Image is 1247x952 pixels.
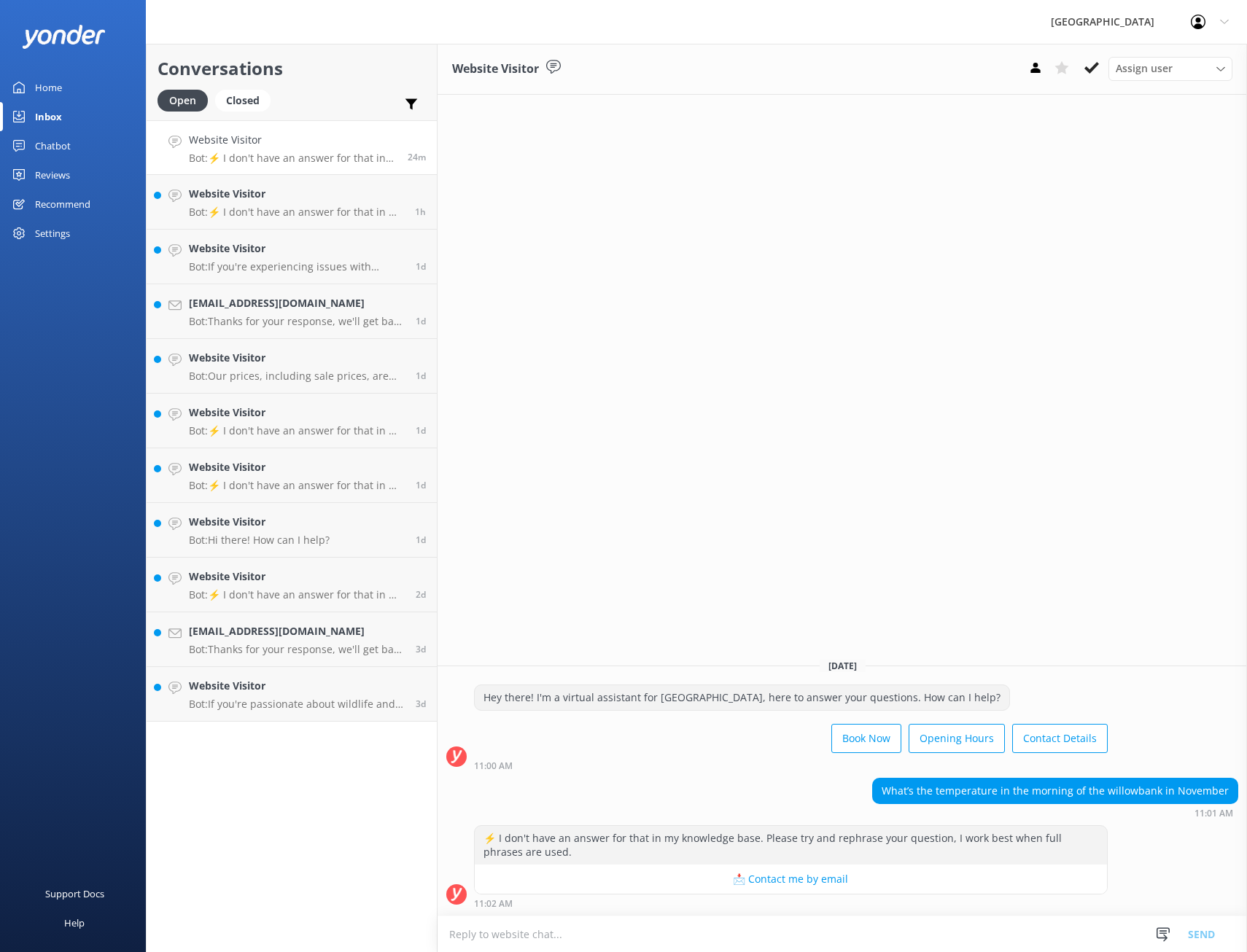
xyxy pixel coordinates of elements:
p: Bot: Hi there! How can I help? [189,534,330,547]
div: Open [158,90,208,112]
p: Bot: If you're passionate about wildlife and eager to learn, you can view employment opportunitie... [189,698,405,711]
span: Aug 20 2025 01:17pm (UTC +12:00) Pacific/Auckland [416,479,426,491]
span: Aug 22 2025 11:01am (UTC +12:00) Pacific/Auckland [408,151,426,163]
span: Aug 18 2025 12:48pm (UTC +12:00) Pacific/Auckland [416,698,426,710]
a: Website VisitorBot:⚡ I don't have an answer for that in my knowledge base. Please try and rephras... [147,558,437,612]
p: Bot: ⚡ I don't have an answer for that in my knowledge base. Please try and rephrase your questio... [189,152,397,165]
strong: 11:02 AM [474,900,513,908]
div: Settings [35,219,70,248]
h4: [EMAIL_ADDRESS][DOMAIN_NAME] [189,623,405,639]
h2: Conversations [158,55,426,82]
div: Assign User [1108,57,1232,80]
h4: Website Visitor [189,132,397,148]
h4: Website Visitor [189,241,405,257]
div: Hey there! I'm a virtual assistant for [GEOGRAPHIC_DATA], here to answer your questions. How can ... [475,685,1009,710]
div: Closed [215,90,271,112]
strong: 11:00 AM [474,762,513,770]
h4: Website Visitor [189,514,330,530]
p: Bot: ⚡ I don't have an answer for that in my knowledge base. Please try and rephrase your questio... [189,424,405,437]
div: Aug 22 2025 11:02am (UTC +12:00) Pacific/Auckland [474,898,1108,908]
a: Website VisitorBot:If you're experiencing issues with booking online, you can email Willowbank at... [147,230,437,284]
a: Website VisitorBot:⚡ I don't have an answer for that in my knowledge base. Please try and rephras... [147,120,437,175]
div: Inbox [35,102,62,131]
div: Chatbot [35,131,71,160]
p: Bot: ⚡ I don't have an answer for that in my knowledge base. Please try and rephrase your questio... [189,206,404,219]
div: Support Docs [45,879,104,908]
a: Website VisitorBot:Hi there! How can I help?1d [147,503,437,558]
span: Aug 20 2025 07:30pm (UTC +12:00) Pacific/Auckland [416,424,426,437]
p: Bot: ⚡ I don't have an answer for that in my knowledge base. Please try and rephrase your questio... [189,479,405,492]
a: Website VisitorBot:⚡ I don't have an answer for that in my knowledge base. Please try and rephras... [147,175,437,230]
h4: Website Visitor [189,459,405,475]
p: Bot: If you're experiencing issues with booking online, you can email Willowbank at [EMAIL_ADDRES... [189,260,405,273]
p: Bot: ⚡ I don't have an answer for that in my knowledge base. Please try and rephrase your questio... [189,588,405,601]
strong: 11:01 AM [1194,809,1233,818]
h4: Website Visitor [189,350,405,366]
p: Bot: Our prices, including sale prices, are the same online and in person. We don't charge any ex... [189,370,405,383]
div: Home [35,73,62,102]
span: Aug 19 2025 01:09pm (UTC +12:00) Pacific/Auckland [416,588,426,601]
img: yonder-white-logo.png [22,25,106,49]
div: What’s the temperature in the morning of the willowbank in November [873,779,1238,803]
h4: Website Visitor [189,405,405,421]
div: Reviews [35,160,70,190]
button: Opening Hours [909,724,1005,753]
h3: Website Visitor [452,60,539,79]
span: Aug 22 2025 10:25am (UTC +12:00) Pacific/Auckland [415,206,426,218]
h4: Website Visitor [189,186,404,202]
span: Assign user [1116,61,1173,77]
span: [DATE] [820,660,866,672]
a: Website VisitorBot:If you're passionate about wildlife and eager to learn, you can view employmen... [147,667,437,722]
span: Aug 19 2025 07:43am (UTC +12:00) Pacific/Auckland [416,643,426,655]
a: Website VisitorBot:⚡ I don't have an answer for that in my knowledge base. Please try and rephras... [147,448,437,503]
div: Recommend [35,190,90,219]
div: Aug 22 2025 11:00am (UTC +12:00) Pacific/Auckland [474,760,1108,770]
span: Aug 20 2025 08:40pm (UTC +12:00) Pacific/Auckland [416,315,426,327]
a: Open [158,92,215,108]
p: Bot: Thanks for your response, we'll get back to you as soon as we can during opening hours. [189,643,405,656]
h4: Website Visitor [189,678,405,694]
a: Website VisitorBot:⚡ I don't have an answer for that in my knowledge base. Please try and rephras... [147,394,437,448]
a: [EMAIL_ADDRESS][DOMAIN_NAME]Bot:Thanks for your response, we'll get back to you as soon as we can... [147,612,437,667]
h4: Website Visitor [189,569,405,585]
a: Closed [215,92,278,108]
div: Aug 22 2025 11:01am (UTC +12:00) Pacific/Auckland [872,808,1238,818]
a: [EMAIL_ADDRESS][DOMAIN_NAME]Bot:Thanks for your response, we'll get back to you as soon as we can... [147,284,437,339]
button: Contact Details [1012,724,1108,753]
h4: [EMAIL_ADDRESS][DOMAIN_NAME] [189,295,405,311]
span: Aug 20 2025 08:00pm (UTC +12:00) Pacific/Auckland [416,370,426,382]
span: Aug 21 2025 07:56am (UTC +12:00) Pacific/Auckland [416,260,426,273]
div: ⚡ I don't have an answer for that in my knowledge base. Please try and rephrase your question, I ... [475,826,1107,865]
div: Help [64,908,85,937]
a: Website VisitorBot:Our prices, including sale prices, are the same online and in person. We don't... [147,339,437,394]
button: 📩 Contact me by email [475,865,1107,894]
p: Bot: Thanks for your response, we'll get back to you as soon as we can during opening hours. [189,315,405,328]
span: Aug 20 2025 12:36pm (UTC +12:00) Pacific/Auckland [416,534,426,546]
button: Book Now [831,724,901,753]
